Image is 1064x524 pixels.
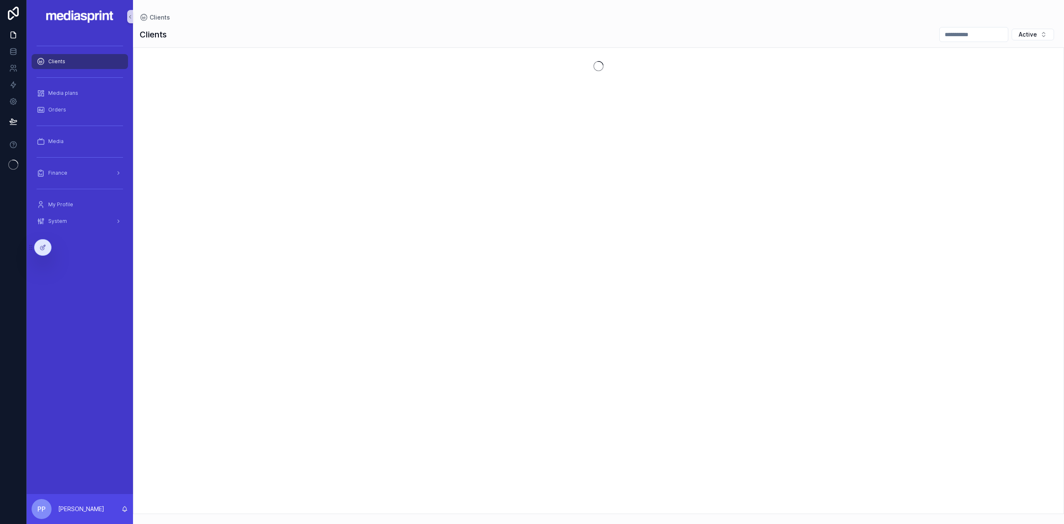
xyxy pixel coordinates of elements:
span: PP [37,504,46,514]
a: Clients [140,13,170,22]
button: Select Button [1012,29,1054,40]
a: Media plans [32,86,128,101]
span: System [48,218,67,225]
span: My Profile [48,201,73,208]
a: System [32,214,128,229]
a: Orders [32,102,128,117]
span: Clients [48,58,65,65]
div: scrollable content [27,33,133,240]
span: Orders [48,106,66,113]
a: Media [32,134,128,149]
a: My Profile [32,197,128,212]
img: App logo [46,10,114,23]
a: Finance [32,166,128,180]
span: Media [48,138,64,145]
h1: Clients [140,29,167,40]
p: [PERSON_NAME] [58,505,104,513]
span: Clients [150,13,170,22]
span: Finance [48,170,67,176]
a: Clients [32,54,128,69]
span: Active [1019,30,1037,39]
span: Media plans [48,90,78,96]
